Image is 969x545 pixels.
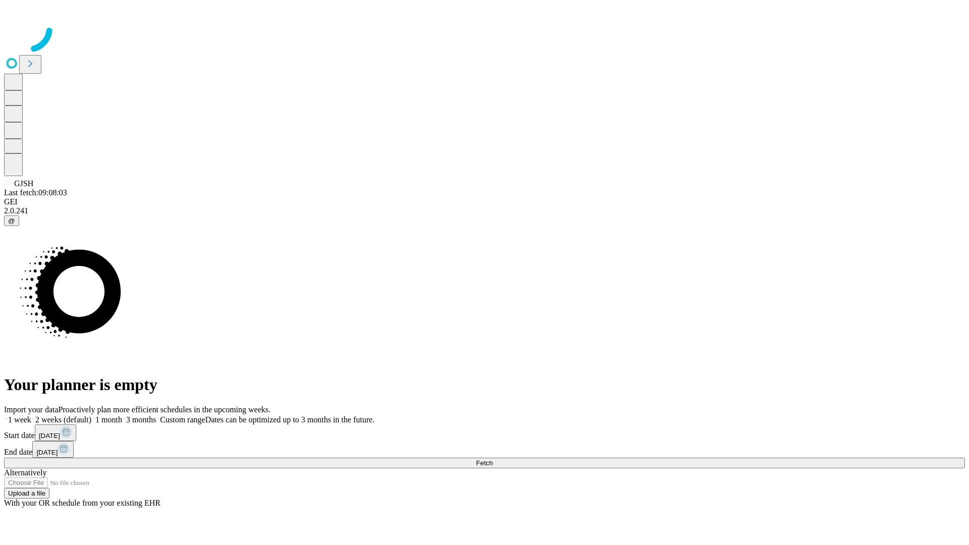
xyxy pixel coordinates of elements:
[14,179,33,188] span: GJSH
[4,188,67,197] span: Last fetch: 09:08:03
[36,449,58,456] span: [DATE]
[4,488,49,499] button: Upload a file
[126,415,156,424] span: 3 months
[4,468,46,477] span: Alternatively
[4,405,59,414] span: Import your data
[4,375,965,394] h1: Your planner is empty
[8,217,15,225] span: @
[4,197,965,206] div: GEI
[205,415,374,424] span: Dates can be optimized up to 3 months in the future.
[39,432,60,440] span: [DATE]
[4,424,965,441] div: Start date
[59,405,271,414] span: Proactively plan more efficient schedules in the upcoming weeks.
[35,415,91,424] span: 2 weeks (default)
[476,459,493,467] span: Fetch
[4,499,160,507] span: With your OR schedule from your existing EHR
[4,458,965,468] button: Fetch
[4,441,965,458] div: End date
[32,441,74,458] button: [DATE]
[4,215,19,226] button: @
[35,424,76,441] button: [DATE]
[8,415,31,424] span: 1 week
[95,415,122,424] span: 1 month
[160,415,205,424] span: Custom range
[4,206,965,215] div: 2.0.241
